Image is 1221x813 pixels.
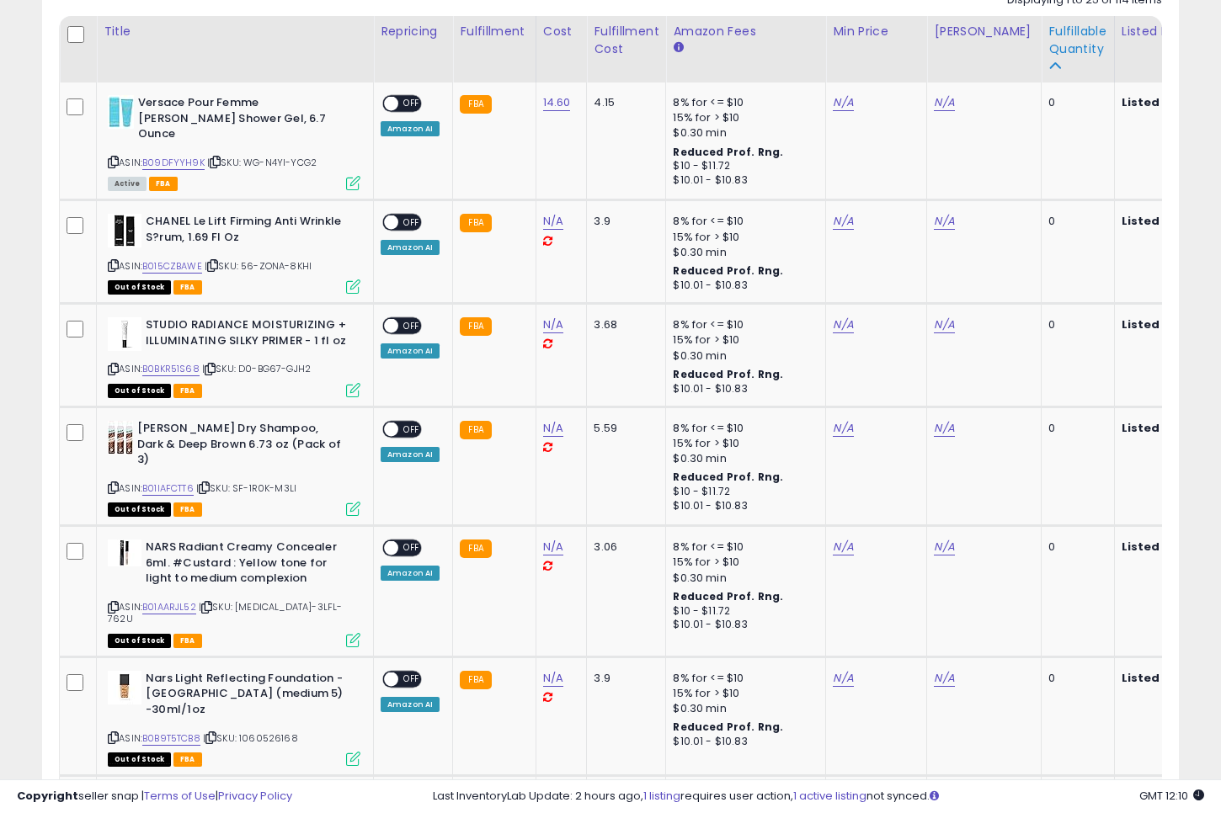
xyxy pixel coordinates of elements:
div: $10.01 - $10.83 [673,382,813,396]
div: Amazon AI [381,240,440,255]
div: 15% for > $10 [673,332,813,348]
a: N/A [934,670,954,687]
a: 1 active listing [793,788,866,804]
div: Amazon AI [381,343,440,359]
span: | SKU: [MEDICAL_DATA]-3LFL-762U [108,600,343,625]
div: $10.01 - $10.83 [673,618,813,632]
span: OFF [398,319,425,333]
div: Last InventoryLab Update: 2 hours ago, requires user action, not synced. [433,789,1205,805]
div: Amazon Fees [673,23,818,40]
div: 3.68 [594,317,653,332]
strong: Copyright [17,788,78,804]
span: All listings that are currently out of stock and unavailable for purchase on Amazon [108,634,171,648]
span: OFF [398,541,425,555]
div: Amazon AI [381,447,440,462]
span: FBA [173,384,202,398]
b: Reduced Prof. Rng. [673,589,783,603]
small: FBA [460,671,491,689]
div: 0 [1048,539,1101,555]
div: Fulfillment [460,23,528,40]
img: 51Rqh61NzHL._SL40_.jpg [108,421,133,454]
div: Amazon AI [381,697,440,712]
div: $10.01 - $10.83 [673,499,813,513]
span: | SKU: 56-ZONA-8KHI [205,259,312,273]
small: FBA [460,421,491,439]
b: NARS Radiant Creamy Concealer 6ml. #Custard : Yellow tone for light to medium complexion [146,539,350,591]
a: B01IAFCTT6 [142,481,194,496]
a: B0BKR51S68 [142,362,200,376]
img: 31FoExPKKrL._SL40_.jpg [108,671,141,704]
span: | SKU: 1060526168 [203,731,298,745]
img: 31iYS20eF+L._SL40_.jpg [108,214,141,247]
b: Reduced Prof. Rng. [673,470,783,484]
b: Listed Price: [1122,213,1198,229]
span: FBA [173,502,202,517]
div: Cost [543,23,580,40]
a: N/A [543,420,563,437]
b: Listed Price: [1122,316,1198,332]
div: $10 - $11.72 [673,604,813,619]
small: FBA [460,214,491,232]
b: Versace Pour Femme [PERSON_NAME] Shower Gel, 6.7 Ounce [138,95,343,146]
b: Listed Price: [1122,420,1198,436]
span: FBA [173,752,202,767]
div: Amazon AI [381,566,440,581]
a: B01AARJL52 [142,600,196,614]
div: 8% for <= $10 [673,671,813,686]
a: N/A [833,213,853,230]
b: STUDIO RADIANCE MOISTURIZING + ILLUMINATING SILKY PRIMER - 1 fl oz [146,317,350,353]
div: Repricing [381,23,445,40]
div: 4.15 [594,95,653,110]
div: Fulfillable Quantity [1048,23,1106,58]
small: FBA [460,539,491,558]
div: Min Price [833,23,920,40]
div: ASIN: [108,95,360,189]
a: N/A [934,213,954,230]
div: 15% for > $10 [673,436,813,451]
b: Listed Price: [1122,670,1198,686]
span: OFF [398,215,425,230]
div: 15% for > $10 [673,555,813,570]
div: 0 [1048,95,1101,110]
div: ASIN: [108,539,360,646]
div: 8% for <= $10 [673,317,813,332]
span: All listings that are currently out of stock and unavailable for purchase on Amazon [108,280,171,295]
b: Reduced Prof. Rng. [673,367,783,381]
div: 8% for <= $10 [673,539,813,555]
a: N/A [934,316,954,333]
small: Amazon Fees. [673,40,683,56]
span: | SKU: WG-N4YI-YCG2 [207,156,317,169]
a: N/A [934,420,954,437]
b: Reduced Prof. Rng. [673,263,783,278]
div: $0.30 min [673,348,813,364]
div: 3.9 [594,671,653,686]
div: 8% for <= $10 [673,421,813,436]
img: 21r7YXPbsHL._SL40_.jpg [108,317,141,351]
a: B015CZBAWE [142,259,202,274]
b: Nars Light Reflecting Foundation - [GEOGRAPHIC_DATA] (medium 5) -30ml/1oz [146,671,350,722]
div: $0.30 min [673,571,813,586]
span: FBA [149,177,178,191]
b: Reduced Prof. Rng. [673,145,783,159]
a: N/A [543,670,563,687]
div: seller snap | | [17,789,292,805]
div: Fulfillment Cost [594,23,658,58]
div: 3.9 [594,214,653,229]
div: $10.01 - $10.83 [673,735,813,749]
a: Terms of Use [144,788,216,804]
div: ASIN: [108,214,360,292]
div: 5.59 [594,421,653,436]
div: $0.30 min [673,245,813,260]
div: 15% for > $10 [673,686,813,701]
div: 0 [1048,421,1101,436]
div: Amazon AI [381,121,440,136]
a: 14.60 [543,94,571,111]
img: 31wUxtzOOuL._SL40_.jpg [108,539,141,566]
span: 2025-09-9 12:10 GMT [1139,788,1204,804]
a: N/A [833,670,853,687]
b: Reduced Prof. Rng. [673,720,783,734]
div: 15% for > $10 [673,230,813,245]
div: 8% for <= $10 [673,95,813,110]
a: N/A [833,94,853,111]
span: | SKU: SF-1R0K-M3LI [196,481,296,495]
